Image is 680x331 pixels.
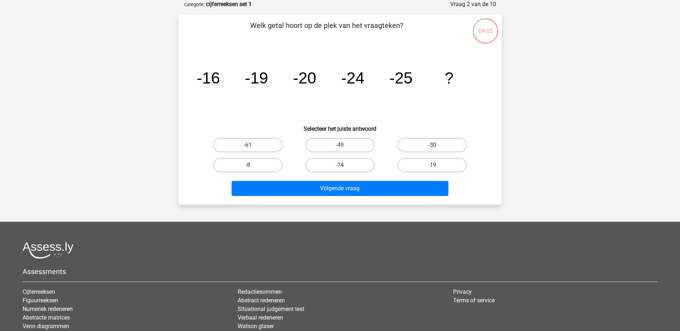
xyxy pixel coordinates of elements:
[293,69,316,87] tspan: -20
[196,69,220,87] tspan: -16
[398,158,467,172] label: -19
[23,267,657,276] h5: Assessments
[184,2,205,7] small: Categorie:
[238,314,283,321] a: Verbaal redeneren
[23,306,73,312] a: Numeriek redeneren
[238,306,304,312] a: Situational judgement test
[213,138,282,152] label: -61
[444,69,453,87] tspan: ?
[389,69,413,87] tspan: -25
[213,158,282,172] label: -8
[245,69,268,87] tspan: -19
[23,314,70,321] a: Abstracte matrices
[23,288,55,295] a: Cijferreeksen
[190,20,463,42] p: Welk getal hoort op de plek van het vraagteken?
[238,323,274,330] a: Watson glaser
[453,297,495,304] a: Terms of service
[398,138,467,152] label: -30
[305,158,375,172] label: -74
[23,297,58,304] a: Figuurreeksen
[23,242,73,259] img: Assessly logo
[238,288,282,295] a: Redactiesommen
[238,297,285,304] a: Abstract redeneren
[23,323,69,330] a: Venn diagrammen
[453,288,472,295] a: Privacy
[305,138,375,152] label: -49
[206,1,252,8] strong: cijferreeksen set 1
[472,18,499,35] div: 04:03
[190,120,490,132] h6: Selecteer het juiste antwoord
[232,181,448,196] button: Volgende vraag
[341,69,364,87] tspan: -24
